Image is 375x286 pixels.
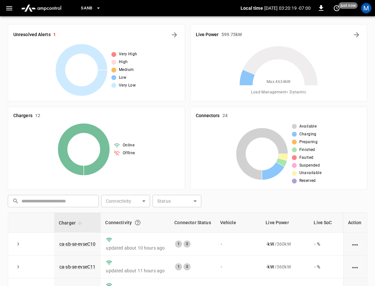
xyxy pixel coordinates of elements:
[216,233,261,255] td: -
[266,264,304,270] div: / 360 kW
[81,5,93,12] span: SanB
[13,239,23,249] button: expand row
[309,213,355,233] th: Live SoC
[59,241,95,247] a: ca-sb-se-evseC10
[123,150,135,157] span: Offline
[351,30,362,40] button: Energy Overview
[299,131,317,138] span: Charging
[351,241,359,247] div: action cell options
[299,139,318,145] span: Preparing
[106,245,165,251] p: updated about 10 hours ago
[169,30,180,40] button: All Alerts
[309,233,355,255] td: - %
[331,3,342,13] button: set refresh interval
[339,2,358,9] span: just now
[106,267,165,274] p: updated about 11 hours ago
[266,241,274,247] p: - kW
[299,147,315,153] span: Finished
[53,31,56,38] h6: 1
[267,79,291,85] span: Max. 4634 kW
[264,5,311,11] p: [DATE] 03:20:19 -07:00
[222,112,228,119] h6: 24
[299,170,321,176] span: Unavailable
[309,255,355,278] td: - %
[299,178,316,184] span: Reserved
[35,112,40,119] h6: 12
[266,264,274,270] p: - kW
[175,240,182,248] div: 1
[132,217,144,228] button: Connection between the charger and our software.
[119,67,134,73] span: Medium
[216,213,261,233] th: Vehicle
[175,263,182,270] div: 1
[183,240,191,248] div: 2
[196,31,219,38] h6: Live Power
[351,264,359,270] div: action cell options
[266,241,304,247] div: / 360 kW
[221,31,242,38] h6: 599.75 kW
[183,263,191,270] div: 2
[299,123,317,130] span: Available
[196,112,220,119] h6: Connectors
[361,3,371,13] div: profile-icon
[59,264,95,269] a: ca-sb-se-evseC11
[13,31,51,38] h6: Unresolved Alerts
[299,155,314,161] span: Faulted
[343,213,367,233] th: Action
[59,219,84,227] span: Charger
[241,5,263,11] p: Local time
[119,75,126,81] span: Low
[123,142,134,149] span: Online
[119,51,137,58] span: Very High
[251,89,306,96] span: Load Management = Dynamic
[13,112,32,119] h6: Chargers
[170,213,215,233] th: Connector Status
[78,2,104,15] button: SanB
[216,255,261,278] td: -
[19,2,64,14] img: ampcontrol.io logo
[119,59,128,65] span: High
[299,162,320,169] span: Suspended
[261,213,309,233] th: Live Power
[13,262,23,272] button: expand row
[119,82,136,89] span: Very Low
[105,217,165,228] div: Connectivity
